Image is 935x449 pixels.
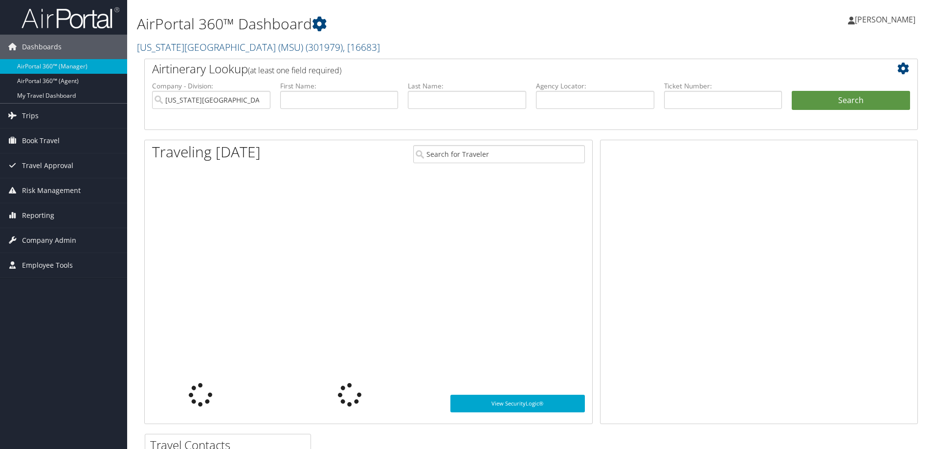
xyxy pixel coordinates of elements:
[22,253,73,278] span: Employee Tools
[248,65,341,76] span: (at least one field required)
[408,81,526,91] label: Last Name:
[343,41,380,54] span: , [ 16683 ]
[22,203,54,228] span: Reporting
[664,81,782,91] label: Ticket Number:
[22,6,119,29] img: airportal-logo.png
[280,81,399,91] label: First Name:
[22,228,76,253] span: Company Admin
[413,145,585,163] input: Search for Traveler
[22,178,81,203] span: Risk Management
[152,81,270,91] label: Company - Division:
[152,61,846,77] h2: Airtinerary Lookup
[22,128,60,153] span: Book Travel
[848,5,925,34] a: [PERSON_NAME]
[450,395,585,412] a: View SecurityLogic®
[855,14,915,25] span: [PERSON_NAME]
[152,142,261,162] h1: Traveling [DATE]
[536,81,654,91] label: Agency Locator:
[22,153,73,178] span: Travel Approval
[22,104,39,128] span: Trips
[792,91,910,110] button: Search
[137,14,663,34] h1: AirPortal 360™ Dashboard
[306,41,343,54] span: ( 301979 )
[22,35,62,59] span: Dashboards
[137,41,380,54] a: [US_STATE][GEOGRAPHIC_DATA] (MSU)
